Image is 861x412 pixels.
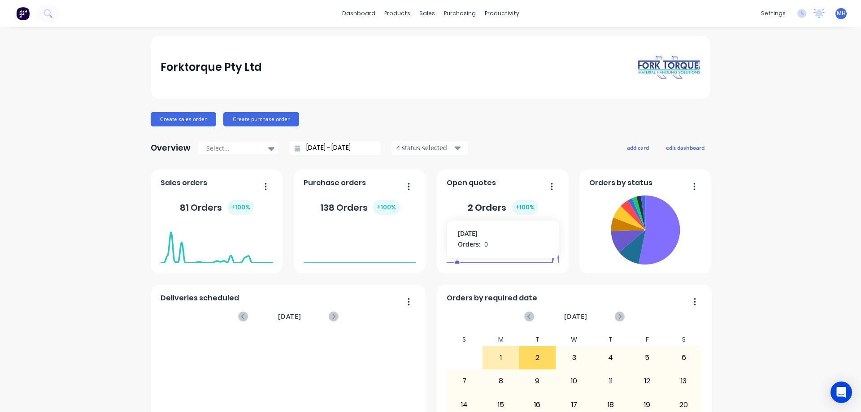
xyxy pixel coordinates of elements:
[223,112,299,126] button: Create purchase order
[446,333,483,346] div: S
[161,58,262,76] div: Forktorque Pty Ltd
[468,200,538,215] div: 2 Orders
[447,370,483,392] div: 7
[629,333,665,346] div: F
[837,9,846,17] span: MH
[592,333,629,346] div: T
[629,347,665,369] div: 5
[589,178,652,188] span: Orders by status
[480,7,524,20] div: productivity
[391,141,468,155] button: 4 status selected
[621,142,655,153] button: add card
[512,200,538,215] div: + 100 %
[520,347,556,369] div: 2
[151,139,191,157] div: Overview
[161,178,207,188] span: Sales orders
[483,370,519,392] div: 8
[320,200,400,215] div: 138 Orders
[556,370,592,392] div: 10
[519,333,556,346] div: T
[338,7,380,20] a: dashboard
[439,7,480,20] div: purchasing
[447,178,496,188] span: Open quotes
[483,333,519,346] div: M
[151,112,216,126] button: Create sales order
[16,7,30,20] img: Factory
[556,347,592,369] div: 3
[831,382,852,403] div: Open Intercom Messenger
[593,347,629,369] div: 4
[373,200,400,215] div: + 100 %
[520,370,556,392] div: 9
[483,347,519,369] div: 1
[666,370,702,392] div: 13
[629,370,665,392] div: 12
[556,333,592,346] div: W
[660,142,710,153] button: edit dashboard
[665,333,702,346] div: S
[757,7,790,20] div: settings
[380,7,415,20] div: products
[593,370,629,392] div: 11
[396,143,453,152] div: 4 status selected
[564,312,587,321] span: [DATE]
[638,55,700,80] img: Forktorque Pty Ltd
[278,312,301,321] span: [DATE]
[304,178,366,188] span: Purchase orders
[666,347,702,369] div: 6
[180,200,254,215] div: 81 Orders
[415,7,439,20] div: sales
[227,200,254,215] div: + 100 %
